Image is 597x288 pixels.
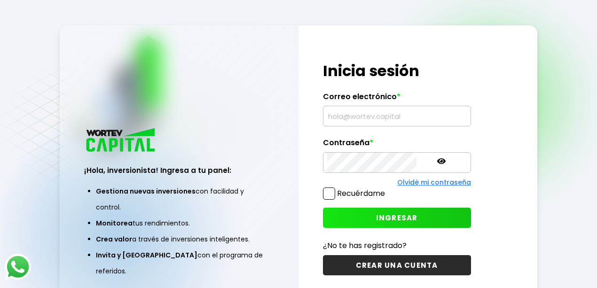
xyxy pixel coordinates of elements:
[96,215,263,231] li: tus rendimientos.
[323,208,471,228] button: INGRESAR
[323,255,471,275] button: CREAR UNA CUENTA
[96,234,132,244] span: Crea valor
[323,138,471,152] label: Contraseña
[96,183,263,215] li: con facilidad y control.
[5,254,31,280] img: logos_whatsapp-icon.242b2217.svg
[84,165,275,176] h3: ¡Hola, inversionista! Ingresa a tu panel:
[96,187,196,196] span: Gestiona nuevas inversiones
[323,92,471,106] label: Correo electrónico
[96,218,133,228] span: Monitorea
[323,240,471,251] p: ¿No te has registrado?
[327,106,467,126] input: hola@wortev.capital
[96,231,263,247] li: a través de inversiones inteligentes.
[84,127,158,155] img: logo_wortev_capital
[337,188,385,199] label: Recuérdame
[96,247,263,279] li: con el programa de referidos.
[323,60,471,82] h1: Inicia sesión
[323,240,471,275] a: ¿No te has registrado?CREAR UNA CUENTA
[96,250,197,260] span: Invita y [GEOGRAPHIC_DATA]
[376,213,418,223] span: INGRESAR
[397,178,471,187] a: Olvidé mi contraseña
